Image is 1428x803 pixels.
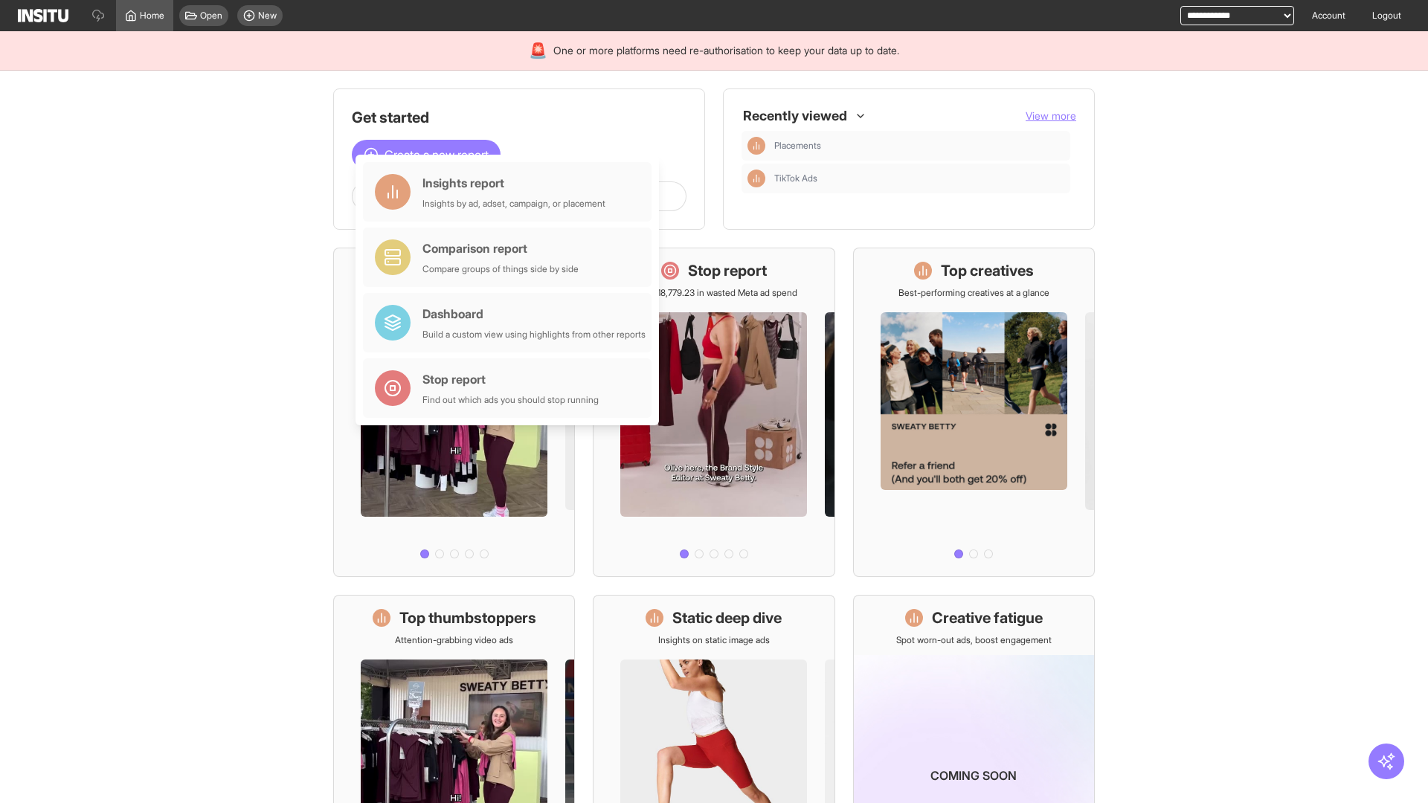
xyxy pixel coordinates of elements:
[399,607,536,628] h1: Top thumbstoppers
[422,305,646,323] div: Dashboard
[385,146,489,164] span: Create a new report
[853,248,1095,577] a: Top creativesBest-performing creatives at a glance
[422,263,579,275] div: Compare groups of things side by side
[1026,109,1076,122] span: View more
[395,634,513,646] p: Attention-grabbing video ads
[333,248,575,577] a: What's live nowSee all active ads instantly
[200,10,222,22] span: Open
[422,198,605,210] div: Insights by ad, adset, campaign, or placement
[593,248,834,577] a: Stop reportSave £18,779.23 in wasted Meta ad spend
[774,172,817,184] span: TikTok Ads
[1026,109,1076,123] button: View more
[422,239,579,257] div: Comparison report
[352,140,501,170] button: Create a new report
[774,140,1064,152] span: Placements
[774,172,1064,184] span: TikTok Ads
[672,607,782,628] h1: Static deep dive
[898,287,1049,299] p: Best-performing creatives at a glance
[18,9,68,22] img: Logo
[553,43,899,58] span: One or more platforms need re-authorisation to keep your data up to date.
[774,140,821,152] span: Placements
[422,174,605,192] div: Insights report
[529,40,547,61] div: 🚨
[422,329,646,341] div: Build a custom view using highlights from other reports
[747,170,765,187] div: Insights
[140,10,164,22] span: Home
[258,10,277,22] span: New
[422,370,599,388] div: Stop report
[631,287,797,299] p: Save £18,779.23 in wasted Meta ad spend
[688,260,767,281] h1: Stop report
[747,137,765,155] div: Insights
[352,107,686,128] h1: Get started
[422,394,599,406] div: Find out which ads you should stop running
[658,634,770,646] p: Insights on static image ads
[941,260,1034,281] h1: Top creatives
